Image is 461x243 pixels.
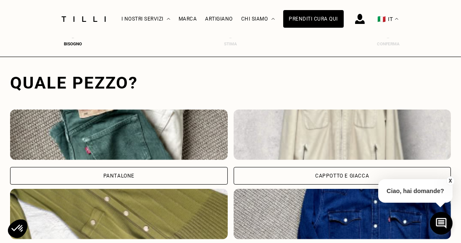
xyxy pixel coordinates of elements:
[58,16,109,22] img: Logo del servizio di sartoria Tilli
[167,18,170,20] img: Menu a tendina
[10,189,228,239] img: Tilli retouche votre Vestaglia
[10,73,451,93] div: Quale pezzo?
[371,42,405,46] div: Conferma
[446,176,455,186] button: X
[214,42,248,46] div: Stima
[378,179,453,203] p: Ciao, hai domande?
[373,0,403,38] button: 🇮🇹 IT
[205,16,233,22] a: Artigiano
[234,189,451,239] img: Tilli retouche votre In alto
[283,10,344,28] a: Prenditi cura qui
[10,110,228,160] img: Tilli retouche votre Pantalone
[234,110,451,160] img: Tilli retouche votre Cappotto e giacca
[103,173,134,178] div: Pantalone
[271,18,275,20] img: Menu a discesa su
[315,173,369,178] div: Cappotto e giacca
[56,42,90,46] div: Bisogno
[241,0,275,38] div: Chi siamo
[395,18,398,20] img: menu déroulant
[121,0,170,38] div: I nostri servizi
[377,15,386,23] span: 🇮🇹
[355,14,365,24] img: icona di accesso
[179,16,197,22] a: Marca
